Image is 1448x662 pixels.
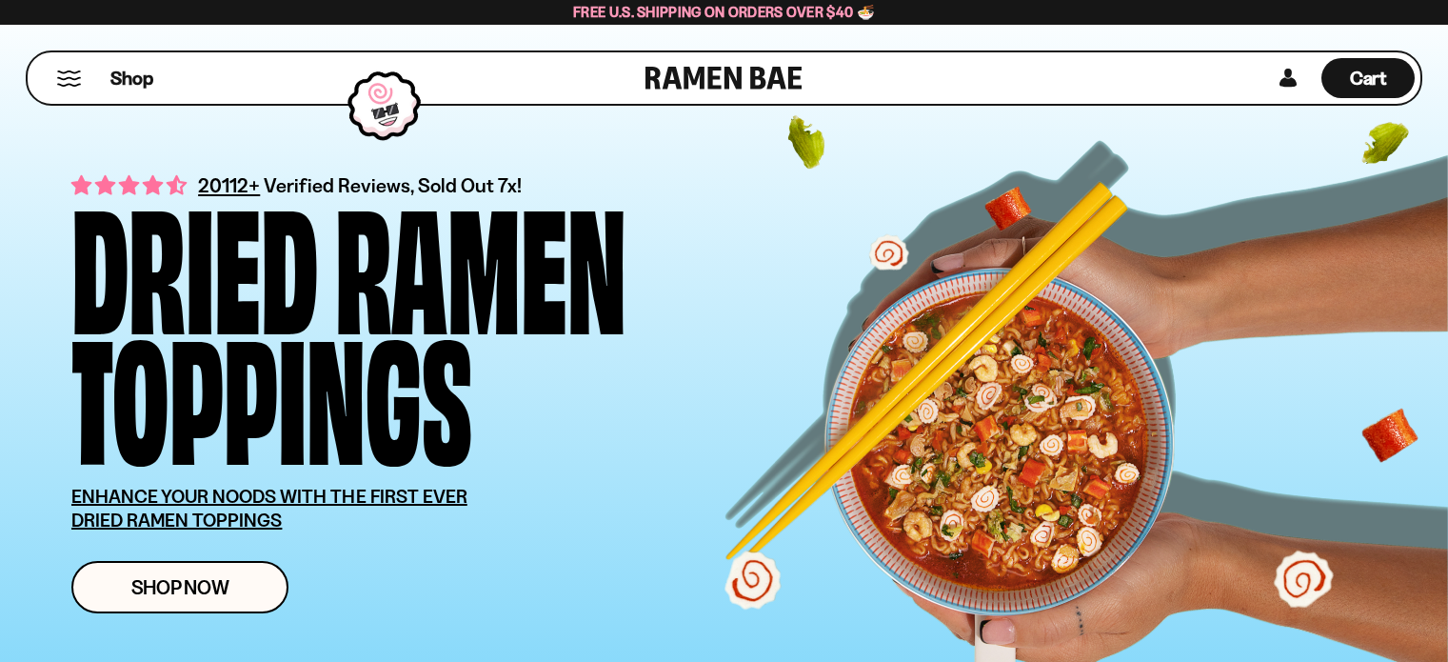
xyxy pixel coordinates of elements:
[131,577,229,597] span: Shop Now
[71,561,288,613] a: Shop Now
[71,326,472,456] div: Toppings
[71,485,467,532] u: ENHANCE YOUR NOODS WITH THE FIRST EVER DRIED RAMEN TOPPINGS
[71,195,318,326] div: Dried
[1321,52,1415,104] a: Cart
[573,3,875,21] span: Free U.S. Shipping on Orders over $40 🍜
[110,66,153,91] span: Shop
[335,195,626,326] div: Ramen
[1350,67,1387,90] span: Cart
[110,58,153,98] a: Shop
[56,70,82,87] button: Mobile Menu Trigger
